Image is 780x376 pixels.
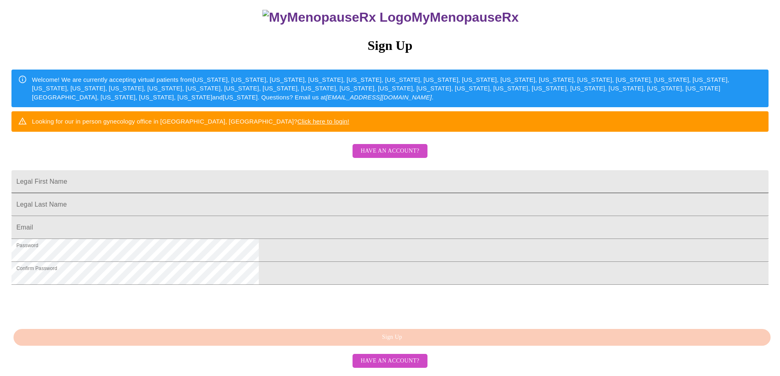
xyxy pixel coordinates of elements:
iframe: reCAPTCHA [11,289,136,321]
h3: Sign Up [11,38,769,53]
div: Welcome! We are currently accepting virtual patients from [US_STATE], [US_STATE], [US_STATE], [US... [32,72,762,105]
div: Looking for our in person gynecology office in [GEOGRAPHIC_DATA], [GEOGRAPHIC_DATA]? [32,114,349,129]
span: Have an account? [361,146,419,156]
em: [EMAIL_ADDRESS][DOMAIN_NAME] [326,94,432,101]
img: MyMenopauseRx Logo [262,10,411,25]
h3: MyMenopauseRx [13,10,769,25]
a: Click here to login! [297,118,349,125]
button: Have an account? [353,354,427,368]
a: Have an account? [350,356,430,363]
span: Have an account? [361,356,419,366]
button: Have an account? [353,144,427,158]
a: Have an account? [350,153,430,160]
